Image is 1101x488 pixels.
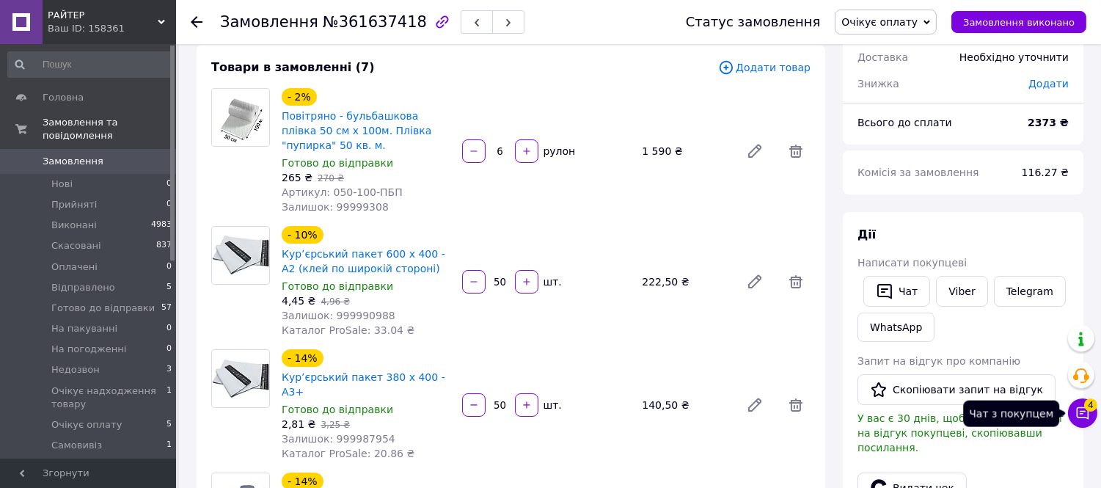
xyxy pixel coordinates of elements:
span: 0 [167,343,172,356]
div: Повернутися назад [191,15,202,29]
img: Курʼєрський пакет 600 х 400 - А2 (клей по широкій стороні) [212,236,269,274]
a: Редагувати [740,136,769,166]
div: шт. [540,398,563,412]
span: 0 [167,198,172,211]
span: Головна [43,91,84,104]
span: Артикул: 050-100-ПБП [282,186,403,198]
span: 5 [167,418,172,431]
div: 222,50 ₴ [636,272,734,292]
span: 57 [161,302,172,315]
a: Курʼєрський пакет 600 х 400 - А2 (клей по широкій стороні) [282,248,445,274]
span: Очікує надходження товару [51,385,167,411]
span: 5 [167,281,172,294]
span: Готово до відправки [51,302,155,315]
span: Додати товар [718,59,811,76]
span: 4 [1084,398,1097,412]
img: Повітряно - бульбашкова плівка 50 см х 100м. Плівка "пупирка" 50 кв. м. [212,90,269,145]
span: Каталог ProSale: 20.86 ₴ [282,448,414,459]
div: 140,50 ₴ [636,395,734,415]
div: Ваш ID: 158361 [48,22,176,35]
span: Замовлення та повідомлення [43,116,176,142]
div: рулон [540,144,577,159]
span: 837 [156,239,172,252]
span: 4,96 ₴ [321,296,350,307]
button: Замовлення виконано [951,11,1086,33]
span: 3,25 ₴ [321,420,350,430]
span: РАЙТЕР [48,9,158,22]
button: Чат [863,276,930,307]
img: Курʼєрський пакет 380 х 400 - А3+ [212,360,269,398]
span: Виконані [51,219,97,232]
span: Залишок: 99999308 [282,201,389,213]
span: 2,81 ₴ [282,418,315,430]
span: Дії [857,227,876,241]
div: шт. [540,274,563,289]
span: 270 ₴ [318,173,344,183]
div: - 10% [282,226,323,244]
span: Знижка [857,78,899,90]
span: 1 [167,439,172,452]
span: Очікує оплату [51,418,122,431]
span: 0 [167,178,172,191]
span: Залишок: 999987954 [282,433,395,445]
span: Запит на відгук про компанію [857,355,1020,367]
div: Статус замовлення [686,15,821,29]
span: Товари в замовленні (7) [211,60,375,74]
span: 0 [167,322,172,335]
span: 4983 [151,219,172,232]
div: Необхідно уточнити [951,41,1078,73]
span: 0 [167,261,172,274]
span: №361637418 [323,13,427,31]
input: Пошук [7,51,173,78]
span: 265 ₴ [282,172,312,183]
span: У вас є 30 днів, щоб відправити запит на відгук покупцеві, скопіювавши посилання. [857,412,1064,454]
a: Редагувати [740,390,769,420]
span: Доставка [857,51,908,63]
span: Замовлення [43,155,103,168]
span: Готово до відправки [282,404,393,415]
span: Додати [1028,78,1069,90]
span: Всього до сплати [857,117,952,128]
div: - 14% [282,349,323,367]
span: 3 [167,363,172,376]
span: Написати покупцеві [857,257,967,269]
button: Чат з покупцем4 [1068,398,1097,428]
a: Telegram [994,276,1066,307]
span: Відправлено [51,281,115,294]
span: 4,45 ₴ [282,295,315,307]
span: 116.27 ₴ [1022,167,1069,178]
span: Готово до відправки [282,280,393,292]
span: Прийняті [51,198,97,211]
span: Оплачені [51,261,98,274]
span: Самовивіз [51,439,102,452]
span: Залишок: 999990988 [282,310,395,321]
a: WhatsApp [857,313,934,342]
span: Готово до відправки [282,157,393,169]
a: Viber [936,276,987,307]
span: Видалити [781,267,811,296]
span: Нові [51,178,73,191]
span: Видалити [781,136,811,166]
a: Редагувати [740,267,769,296]
button: Скопіювати запит на відгук [857,374,1056,405]
span: На пакуванні [51,322,117,335]
div: Чат з покупцем [963,401,1059,427]
span: Очікує оплату [841,16,918,28]
div: 1 590 ₴ [636,141,734,161]
span: Видалити [781,390,811,420]
span: Комісія за замовлення [857,167,979,178]
a: Повітряно - бульбашкова плівка 50 см х 100м. Плівка "пупирка" 50 кв. м. [282,110,431,151]
span: Скасовані [51,239,101,252]
span: Недозвон [51,363,100,376]
span: 1 [167,385,172,411]
span: На погодженні [51,343,126,356]
b: 2373 ₴ [1028,117,1069,128]
a: Курʼєрський пакет 380 х 400 - А3+ [282,371,445,398]
span: Замовлення виконано [963,17,1075,28]
span: Каталог ProSale: 33.04 ₴ [282,324,414,336]
span: Замовлення [220,13,318,31]
div: - 2% [282,88,317,106]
